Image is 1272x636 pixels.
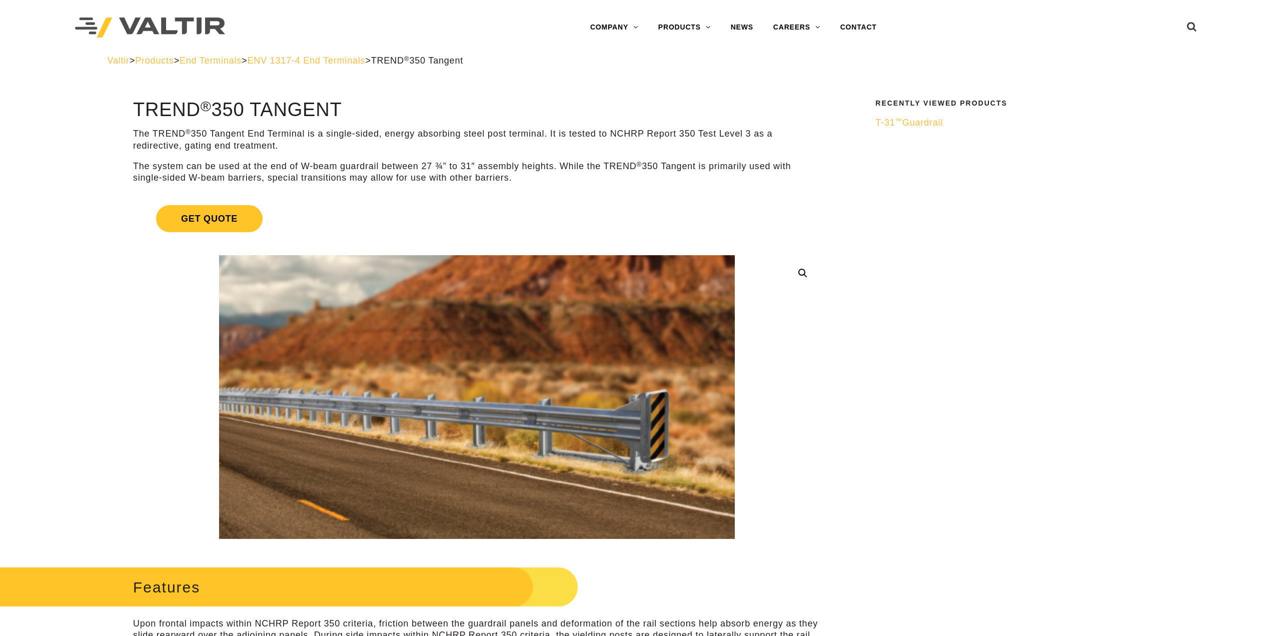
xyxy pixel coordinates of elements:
a: T-31™Guardrail [875,117,1158,129]
a: PRODUCTS [648,18,721,38]
sup: ® [637,161,642,168]
sup: ™ [895,117,902,125]
p: The TREND 350 Tangent End Terminal is a single-sided, energy absorbing steel post terminal. It is... [133,128,821,152]
img: Valtir [75,18,225,38]
div: > > > > [107,55,1164,67]
sup: ® [201,98,212,114]
h2: Recently Viewed Products [875,100,1158,107]
a: COMPANY [580,18,648,38]
span: Get Quote [156,205,263,232]
a: Products [135,56,174,66]
span: T-31 Guardrail [875,118,943,128]
sup: ® [186,128,191,136]
a: End Terminals [180,56,242,66]
p: The system can be used at the end of W-beam guardrail between 27 ¾” to 31″ assembly heights. Whil... [133,161,821,184]
sup: ® [404,55,410,63]
a: Get Quote [133,193,821,244]
a: NEWS [721,18,763,38]
span: TREND 350 Tangent [371,56,463,66]
a: CAREERS [763,18,830,38]
a: ENV 1317-4 End Terminals [247,56,365,66]
a: Valtir [107,56,129,66]
a: CONTACT [830,18,887,38]
h1: TREND 350 Tangent [133,100,821,121]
